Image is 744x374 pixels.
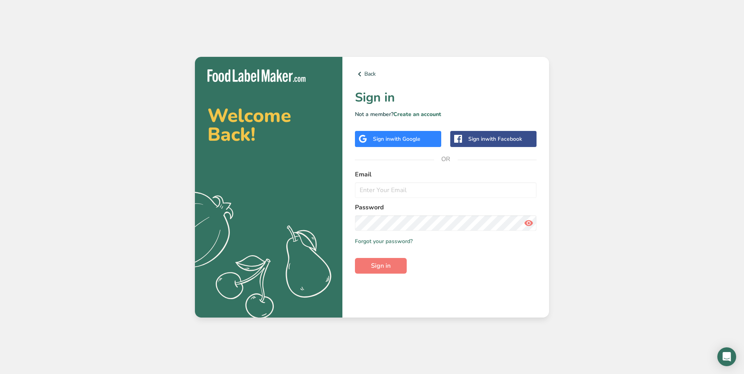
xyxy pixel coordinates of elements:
[468,135,522,143] div: Sign in
[355,69,537,79] a: Back
[355,203,537,212] label: Password
[717,347,736,366] div: Open Intercom Messenger
[355,182,537,198] input: Enter Your Email
[390,135,420,143] span: with Google
[207,69,306,82] img: Food Label Maker
[371,261,391,271] span: Sign in
[355,258,407,274] button: Sign in
[355,110,537,118] p: Not a member?
[373,135,420,143] div: Sign in
[393,111,441,118] a: Create an account
[355,237,413,245] a: Forgot your password?
[355,170,537,179] label: Email
[485,135,522,143] span: with Facebook
[434,147,458,171] span: OR
[355,88,537,107] h1: Sign in
[207,106,330,144] h2: Welcome Back!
